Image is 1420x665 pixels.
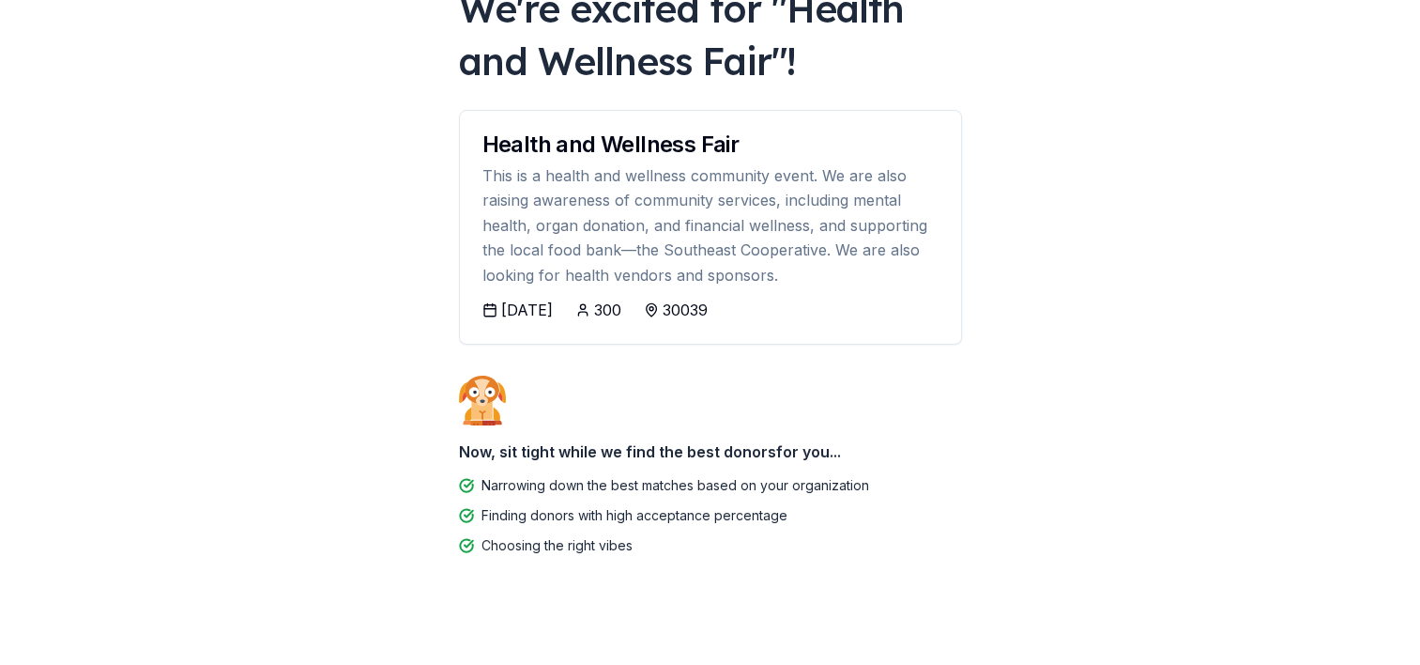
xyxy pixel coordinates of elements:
div: Now, sit tight while we find the best donors for you... [459,433,962,471]
div: Finding donors with high acceptance percentage [481,504,787,527]
div: Narrowing down the best matches based on your organization [481,474,869,497]
div: Choosing the right vibes [481,534,633,557]
div: Health and Wellness Fair [482,133,939,156]
div: This is a health and wellness community event. We are also raising awareness of community service... [482,163,939,287]
div: 300 [594,299,621,321]
div: [DATE] [501,299,553,321]
img: Dog waiting patiently [459,375,506,425]
div: 30039 [663,299,708,321]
